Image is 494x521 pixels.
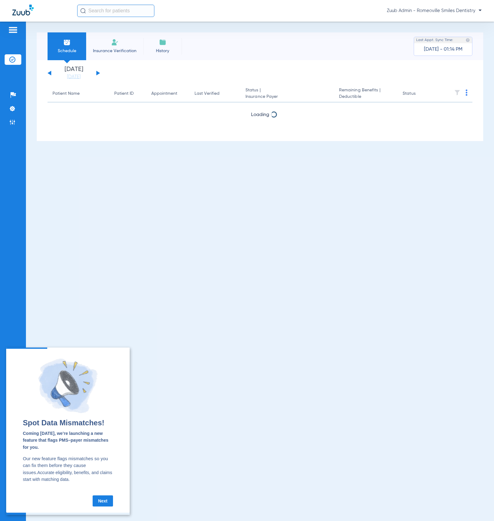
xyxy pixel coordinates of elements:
[241,85,334,102] th: Status |
[12,5,34,15] img: Zuub Logo
[245,94,329,100] span: Insurance Payer
[114,90,134,97] div: Patient ID
[195,90,236,97] div: Last Verified
[466,90,467,96] img: group-dot-blue.svg
[17,108,107,135] p: Accurate eligibility, benefits, and claims start with matching data.
[52,90,80,97] div: Patient Name
[111,39,119,46] img: Manual Insurance Verification
[159,39,166,46] img: History
[114,90,141,97] div: Patient ID
[91,48,139,54] span: Insurance Verification
[339,94,393,100] span: Deductible
[195,90,220,97] div: Last Verified
[8,26,18,34] img: hamburger-icon
[77,5,154,17] input: Search for patients
[55,74,92,80] a: [DATE]
[151,90,185,97] div: Appointment
[416,37,453,43] span: Last Appt. Sync Time:
[55,66,92,80] li: [DATE]
[151,90,177,97] div: Appointment
[86,148,107,159] a: Next
[398,85,439,102] th: Status
[52,90,104,97] div: Patient Name
[387,8,482,14] span: Zuub Admin - Romeoville Smiles Dentistry
[52,48,82,54] span: Schedule
[17,108,102,127] span: Our new feature flags mismatches so you can fix them before they cause issues.
[466,38,470,42] img: last sync help info
[424,46,463,52] span: [DATE] - 01:14 PM
[63,39,71,46] img: Schedule
[454,90,460,96] img: filter.svg
[148,48,177,54] span: History
[17,73,107,77] h2: Spot Data Mismatches!
[334,85,398,102] th: Remaining Benefits |
[80,8,86,14] img: Search Icon
[17,83,102,102] span: Coming [DATE], we’re launching a new feature that flags PMS–payer mismatches for you.
[251,112,269,117] span: Loading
